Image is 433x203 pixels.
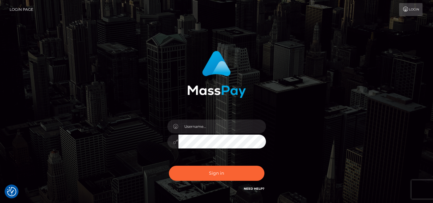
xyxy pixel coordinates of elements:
[399,3,423,16] a: Login
[7,187,16,196] img: Revisit consent button
[187,51,246,98] img: MassPay Login
[178,120,266,133] input: Username...
[169,166,264,181] button: Sign in
[7,187,16,196] button: Consent Preferences
[10,3,33,16] a: Login Page
[244,187,264,191] a: Need Help?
